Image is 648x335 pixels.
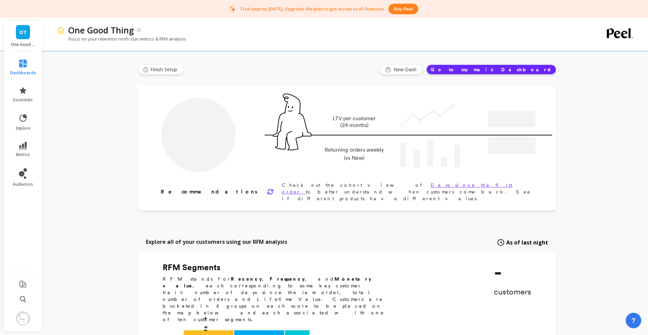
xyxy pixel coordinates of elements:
[323,146,386,162] p: Returning orders weekly (vs New)
[273,94,312,150] img: pal seatted on line
[16,312,30,325] img: profile picture
[57,26,65,34] img: header icon
[282,182,535,202] p: Check out the cohort view of to better understand when customers come back. See if different prod...
[494,286,531,297] p: customers
[323,115,386,129] p: LTV per customer (24 months)
[19,28,27,36] span: OT
[163,276,392,323] p: RFM stands for , , and , each corresponding to some key customer trait: number of days since the ...
[240,6,384,12] p: Trial expires [DATE]. Upgrade the plan to get access to all features!
[10,70,36,76] span: dashboards
[394,66,418,73] span: New Dash
[380,65,423,75] button: New Dash
[626,313,641,328] button: ?
[270,276,305,282] b: Frequency
[151,66,179,73] span: Finish Setup
[57,36,186,42] p: Focus on your retention north star metrics & RFM analysis
[426,65,556,75] button: Go to my main Dashboard
[161,188,259,196] p: Recommendations
[68,24,134,36] p: One Good Thing
[631,316,636,325] span: ?
[231,276,262,282] b: Recency
[16,126,30,131] span: explore
[388,4,418,14] button: Buy peel
[16,152,30,157] span: metrics
[11,42,35,47] p: One Good Thing
[13,182,33,187] span: audiences
[494,262,531,282] p: -
[163,262,392,273] h2: RFM Segments
[13,97,33,103] span: essentials
[138,65,184,75] button: Finish Setup
[146,238,287,246] p: Explore all of your customers using our RFM analysis
[506,238,548,247] span: As of last night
